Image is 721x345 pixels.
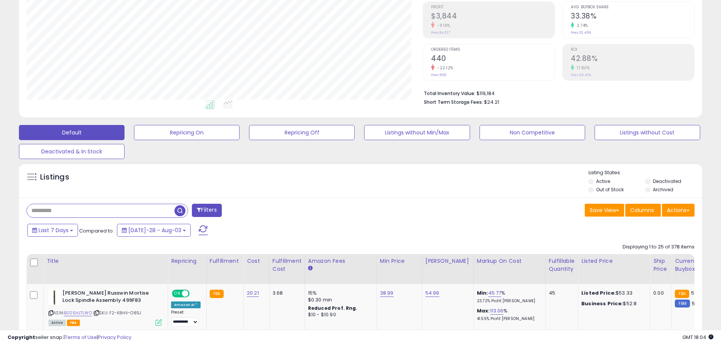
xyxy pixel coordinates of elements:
[171,310,201,327] div: Preset:
[675,290,689,298] small: FBA
[48,290,61,305] img: 31bKNcgtEJL._SL40_.jpg
[581,300,623,307] b: Business Price:
[675,257,714,273] div: Current Buybox Price
[596,186,624,193] label: Out of Stock
[623,244,695,251] div: Displaying 1 to 25 of 378 items
[581,257,647,265] div: Listed Price
[308,257,374,265] div: Amazon Fees
[128,226,181,234] span: [DATE]-28 - Aug-03
[65,334,97,341] a: Terms of Use
[64,310,92,316] a: B005HJ7LWO
[571,48,694,52] span: ROI
[247,289,259,297] a: 20.21
[574,23,588,28] small: 2.74%
[581,300,644,307] div: $52.8
[39,226,69,234] span: Last 7 Days
[171,301,201,308] div: Amazon AI *
[424,88,689,97] li: $119,184
[308,297,371,303] div: $0.30 min
[477,308,540,322] div: %
[431,5,554,9] span: Profit
[134,125,240,140] button: Repricing On
[653,186,673,193] label: Archived
[477,257,542,265] div: Markup on Cost
[595,125,700,140] button: Listings without Cost
[571,73,591,77] small: Prev: 36.40%
[424,99,483,105] b: Short Term Storage Fees:
[79,227,114,234] span: Compared to:
[581,289,616,297] b: Listed Price:
[571,5,694,9] span: Avg. Buybox Share
[431,12,554,22] h2: $3,844
[8,334,35,341] strong: Copyright
[675,300,690,308] small: FBM
[48,320,66,326] span: All listings currently available for purchase on Amazon
[477,289,488,297] b: Min:
[653,257,668,273] div: Ship Price
[477,307,490,314] b: Max:
[380,257,419,265] div: Min Price
[8,334,131,341] div: seller snap | |
[490,307,504,315] a: 113.06
[431,54,554,64] h2: 440
[477,316,540,322] p: 41.55% Profit [PERSON_NAME]
[682,334,713,341] span: 2025-08-11 18:04 GMT
[27,224,78,237] button: Last 7 Days
[549,257,575,273] div: Fulfillable Quantity
[571,30,591,35] small: Prev: 32.49%
[188,290,201,297] span: OFF
[424,90,475,97] b: Total Inventory Value:
[484,98,499,106] span: $24.21
[192,204,221,217] button: Filters
[477,290,540,304] div: %
[488,289,501,297] a: 45.77
[625,204,661,217] button: Columns
[247,257,266,265] div: Cost
[93,310,141,316] span: | SKU: F2-K8HV-O85J
[19,144,125,159] button: Deactivated & In Stock
[571,12,694,22] h2: 33.38%
[431,30,450,35] small: Prev: $4,327
[273,257,302,273] div: Fulfillment Cost
[210,257,240,265] div: Fulfillment
[581,290,644,297] div: $53.33
[308,290,371,297] div: 15%
[662,204,695,217] button: Actions
[431,48,554,52] span: Ordered Items
[434,23,450,28] small: -11.16%
[40,172,69,183] h5: Listings
[477,298,540,304] p: 23.72% Profit [PERSON_NAME]
[171,257,203,265] div: Repricing
[19,125,125,140] button: Default
[585,204,624,217] button: Save View
[308,312,371,318] div: $10 - $10.90
[249,125,355,140] button: Repricing Off
[308,265,313,272] small: Amazon Fees.
[425,289,439,297] a: 54.99
[653,290,666,297] div: 0.00
[596,178,610,184] label: Active
[273,290,299,297] div: 3.68
[630,206,654,214] span: Columns
[691,289,705,297] span: 53.33
[47,257,165,265] div: Title
[380,289,394,297] a: 38.99
[67,320,80,326] span: FBA
[425,257,470,265] div: [PERSON_NAME]
[364,125,470,140] button: Listings without Min/Max
[549,290,572,297] div: 45
[431,73,446,77] small: Prev: 565
[653,178,681,184] label: Deactivated
[62,290,154,306] b: [PERSON_NAME] Russwin Mortise Lock Spindle Assembly 499F83
[117,224,191,237] button: [DATE]-28 - Aug-03
[98,334,131,341] a: Privacy Policy
[173,290,182,297] span: ON
[434,65,453,71] small: -22.12%
[473,254,545,284] th: The percentage added to the cost of goods (COGS) that forms the calculator for Min & Max prices.
[571,54,694,64] h2: 42.88%
[589,169,702,176] p: Listing States:
[48,290,162,325] div: ASIN:
[480,125,585,140] button: Non Competitive
[308,305,358,311] b: Reduced Prof. Rng.
[574,65,590,71] small: 17.80%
